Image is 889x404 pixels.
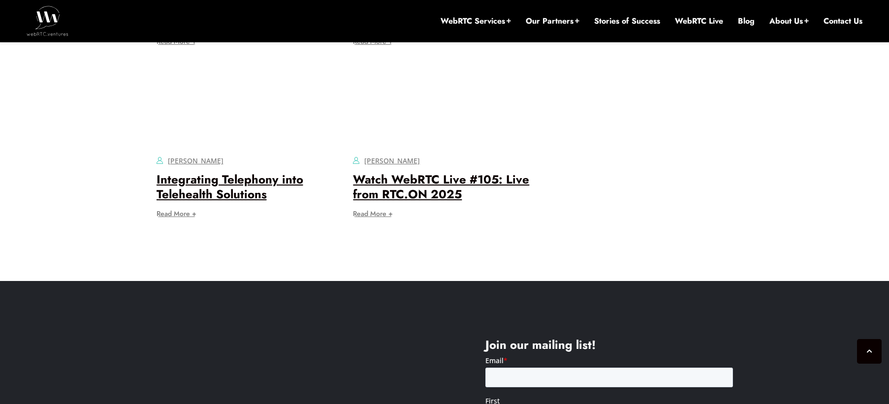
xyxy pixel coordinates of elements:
a: Integrating Telephony into Telehealth Solutions [157,171,303,203]
a: [PERSON_NAME] [364,156,420,165]
a: Watch WebRTC Live #105: Live from RTC.ON 2025 [353,171,529,203]
a: [PERSON_NAME] [168,156,223,165]
a: WebRTC Live [675,16,723,27]
img: WebRTC.ventures [27,6,68,35]
a: Our Partners [526,16,579,27]
a: Stories of Success [594,16,660,27]
a: About Us [769,16,809,27]
a: Blog [738,16,755,27]
a: Contact Us [824,16,862,27]
a: Read More + [157,210,196,217]
a: Read More + [353,210,393,217]
a: WebRTC Services [441,16,511,27]
h4: Join our mailing list! [485,338,733,352]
